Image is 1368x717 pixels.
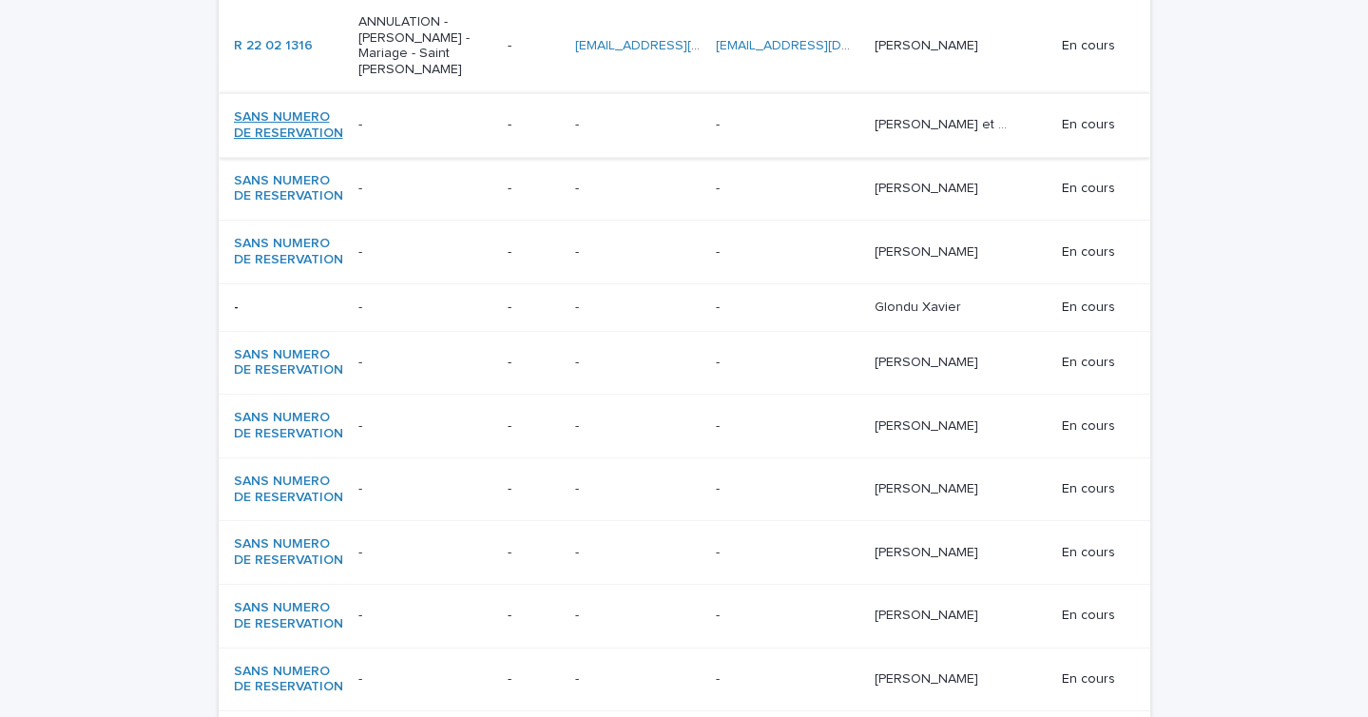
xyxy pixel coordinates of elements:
p: - [358,545,491,561]
p: En cours [1062,545,1120,561]
p: [PERSON_NAME] [875,604,982,624]
p: - [358,481,491,497]
a: [EMAIL_ADDRESS][DOMAIN_NAME] [716,39,931,52]
p: - [716,113,723,133]
p: - [575,668,583,688]
p: - [716,177,723,197]
p: - [575,113,583,133]
tr: SANS NUMERO DE RESERVATION ---- -- [PERSON_NAME][PERSON_NAME] En cours [219,395,1150,458]
p: - [575,415,583,435]
p: Glondu Xavier [875,296,965,316]
p: - [508,181,560,197]
p: - [234,300,344,316]
p: - [358,418,491,435]
a: SANS NUMERO DE RESERVATION [234,236,344,268]
p: - [575,177,583,197]
a: SANS NUMERO DE RESERVATION [234,536,344,569]
p: - [716,351,723,371]
a: R 22 02 1316 [234,38,313,54]
p: - [508,418,560,435]
p: - [358,671,491,688]
p: - [508,671,560,688]
p: [PERSON_NAME] [875,34,982,54]
p: - [575,296,583,316]
p: [PERSON_NAME] [875,177,982,197]
p: - [358,244,491,261]
p: En cours [1062,671,1120,688]
p: - [575,541,583,561]
p: En cours [1062,300,1120,316]
p: En cours [1062,244,1120,261]
p: En cours [1062,355,1120,371]
a: SANS NUMERO DE RESERVATION [234,109,344,142]
p: - [508,38,560,54]
tr: SANS NUMERO DE RESERVATION ---- -- [PERSON_NAME][PERSON_NAME] En cours [219,457,1150,521]
a: SANS NUMERO DE RESERVATION [234,664,344,696]
p: - [575,241,583,261]
a: SANS NUMERO DE RESERVATION [234,347,344,379]
p: En cours [1062,608,1120,624]
p: [PERSON_NAME] [875,668,982,688]
p: - [716,668,723,688]
p: - [358,117,491,133]
a: SANS NUMERO DE RESERVATION [234,173,344,205]
p: - [716,541,723,561]
tr: SANS NUMERO DE RESERVATION ---- -- [PERSON_NAME][PERSON_NAME] En cours [219,521,1150,585]
tr: SANS NUMERO DE RESERVATION ---- -- [PERSON_NAME][PERSON_NAME] En cours [219,648,1150,711]
tr: SANS NUMERO DE RESERVATION ---- -- [PERSON_NAME] et Aymeric de Guerre[PERSON_NAME] et Aymeric de ... [219,93,1150,157]
a: SANS NUMERO DE RESERVATION [234,474,344,506]
p: Fanny Dornier et Aymeric de Guerre [875,113,1014,133]
p: - [508,300,560,316]
tr: ----- -- Glondu XavierGlondu Xavier En cours [219,283,1150,331]
tr: SANS NUMERO DE RESERVATION ---- -- [PERSON_NAME][PERSON_NAME] En cours [219,584,1150,648]
p: - [575,604,583,624]
p: - [508,481,560,497]
p: En cours [1062,117,1120,133]
p: - [508,355,560,371]
p: [PERSON_NAME] [875,351,982,371]
p: [PERSON_NAME] [875,541,982,561]
p: [PERSON_NAME] [875,415,982,435]
a: SANS NUMERO DE RESERVATION [234,600,344,632]
p: [PERSON_NAME] [875,241,982,261]
p: En cours [1062,181,1120,197]
tr: SANS NUMERO DE RESERVATION ---- -- [PERSON_NAME][PERSON_NAME] En cours [219,221,1150,284]
p: En cours [1062,38,1120,54]
a: [EMAIL_ADDRESS][DOMAIN_NAME] [575,39,790,52]
p: En cours [1062,418,1120,435]
p: - [508,244,560,261]
p: En cours [1062,481,1120,497]
p: - [358,355,491,371]
p: - [716,241,723,261]
p: ANNULATION - [PERSON_NAME] - Mariage - Saint [PERSON_NAME] [358,14,491,78]
p: - [575,351,583,371]
p: - [358,181,491,197]
p: - [358,300,491,316]
tr: SANS NUMERO DE RESERVATION ---- -- [PERSON_NAME][PERSON_NAME] En cours [219,331,1150,395]
p: [PERSON_NAME] [875,477,982,497]
tr: SANS NUMERO DE RESERVATION ---- -- [PERSON_NAME][PERSON_NAME] En cours [219,157,1150,221]
p: - [358,608,491,624]
p: - [716,477,723,497]
p: - [508,117,560,133]
p: - [508,545,560,561]
p: - [716,604,723,624]
p: - [716,415,723,435]
p: - [575,477,583,497]
p: - [508,608,560,624]
a: SANS NUMERO DE RESERVATION [234,410,344,442]
p: - [716,296,723,316]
